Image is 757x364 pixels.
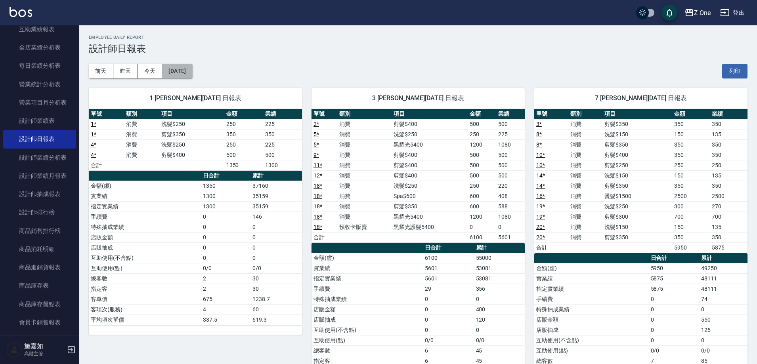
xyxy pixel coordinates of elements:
[392,129,468,139] td: 洗髮$250
[392,139,468,150] td: 黑耀光5400
[3,38,76,57] a: 全店業績分析表
[468,109,496,119] th: 金額
[3,203,76,221] a: 設計師排行榜
[162,64,192,78] button: [DATE]
[568,160,602,170] td: 消費
[312,314,423,325] td: 店販抽成
[224,129,263,139] td: 350
[423,345,474,356] td: 6
[568,222,602,232] td: 消費
[496,191,525,201] td: 408
[250,201,302,212] td: 35159
[496,109,525,119] th: 業績
[602,160,672,170] td: 剪髮$250
[337,181,392,191] td: 消費
[710,139,747,150] td: 350
[392,191,468,201] td: Spa$600
[312,284,423,294] td: 手續費
[89,35,747,40] h2: Employee Daily Report
[602,191,672,201] td: 燙髮$1500
[534,242,568,253] td: 合計
[113,64,138,78] button: 昨天
[89,109,124,119] th: 單號
[89,232,201,242] td: 店販金額
[468,232,496,242] td: 6100
[3,57,76,75] a: 每日業績分析表
[602,181,672,191] td: 剪髮$350
[661,5,677,21] button: save
[124,119,159,129] td: 消費
[534,273,649,284] td: 實業績
[568,170,602,181] td: 消費
[201,222,250,232] td: 0
[250,181,302,191] td: 37160
[392,109,468,119] th: 項目
[312,345,423,356] td: 總客數
[672,129,710,139] td: 150
[392,222,468,232] td: 黑耀光護髮5400
[649,273,699,284] td: 5875
[3,149,76,167] a: 設計師業績分析表
[263,160,302,170] td: 1300
[568,201,602,212] td: 消費
[312,294,423,304] td: 特殊抽成業績
[250,222,302,232] td: 0
[337,129,392,139] td: 消費
[496,181,525,191] td: 220
[423,263,474,273] td: 5601
[423,243,474,253] th: 日合計
[89,314,201,325] td: 平均項次單價
[312,232,337,242] td: 合計
[89,191,201,201] td: 實業績
[649,304,699,314] td: 0
[474,284,525,294] td: 356
[3,130,76,148] a: 設計師日報表
[602,129,672,139] td: 洗髮$150
[649,325,699,335] td: 0
[568,139,602,150] td: 消費
[672,160,710,170] td: 250
[3,276,76,295] a: 商品庫存表
[3,222,76,240] a: 商品銷售排行榜
[496,170,525,181] td: 500
[201,273,250,284] td: 2
[423,325,474,335] td: 0
[672,109,710,119] th: 金額
[710,232,747,242] td: 350
[649,294,699,304] td: 0
[468,170,496,181] td: 500
[468,139,496,150] td: 1200
[89,212,201,222] td: 手續費
[3,167,76,185] a: 設計師業績月報表
[321,94,515,102] span: 3 [PERSON_NAME][DATE] 日報表
[649,314,699,325] td: 0
[699,273,747,284] td: 48111
[474,325,525,335] td: 0
[263,150,302,160] td: 500
[224,139,263,150] td: 250
[263,129,302,139] td: 350
[201,314,250,325] td: 337.5
[337,212,392,222] td: 消費
[89,242,201,253] td: 店販抽成
[568,109,602,119] th: 類別
[496,129,525,139] td: 225
[250,294,302,304] td: 1238.7
[263,109,302,119] th: 業績
[392,150,468,160] td: 剪髮$400
[717,6,747,20] button: 登出
[474,345,525,356] td: 45
[534,109,747,253] table: a dense table
[337,222,392,232] td: 預收卡販賣
[224,150,263,160] td: 500
[312,253,423,263] td: 金額(虛)
[468,119,496,129] td: 500
[496,139,525,150] td: 1080
[10,7,32,17] img: Logo
[496,201,525,212] td: 588
[224,160,263,170] td: 1350
[312,304,423,314] td: 店販金額
[89,160,124,170] td: 合計
[89,171,302,325] table: a dense table
[312,263,423,273] td: 實業績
